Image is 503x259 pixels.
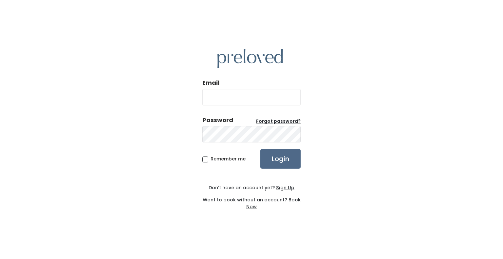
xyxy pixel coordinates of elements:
[256,118,301,125] a: Forgot password?
[202,116,233,124] div: Password
[256,118,301,124] u: Forgot password?
[246,196,301,210] a: Book Now
[202,191,301,210] div: Want to book without an account?
[202,79,219,87] label: Email
[276,184,294,191] u: Sign Up
[211,156,246,162] span: Remember me
[217,49,283,68] img: preloved logo
[202,184,301,191] div: Don't have an account yet?
[275,184,294,191] a: Sign Up
[260,149,301,169] input: Login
